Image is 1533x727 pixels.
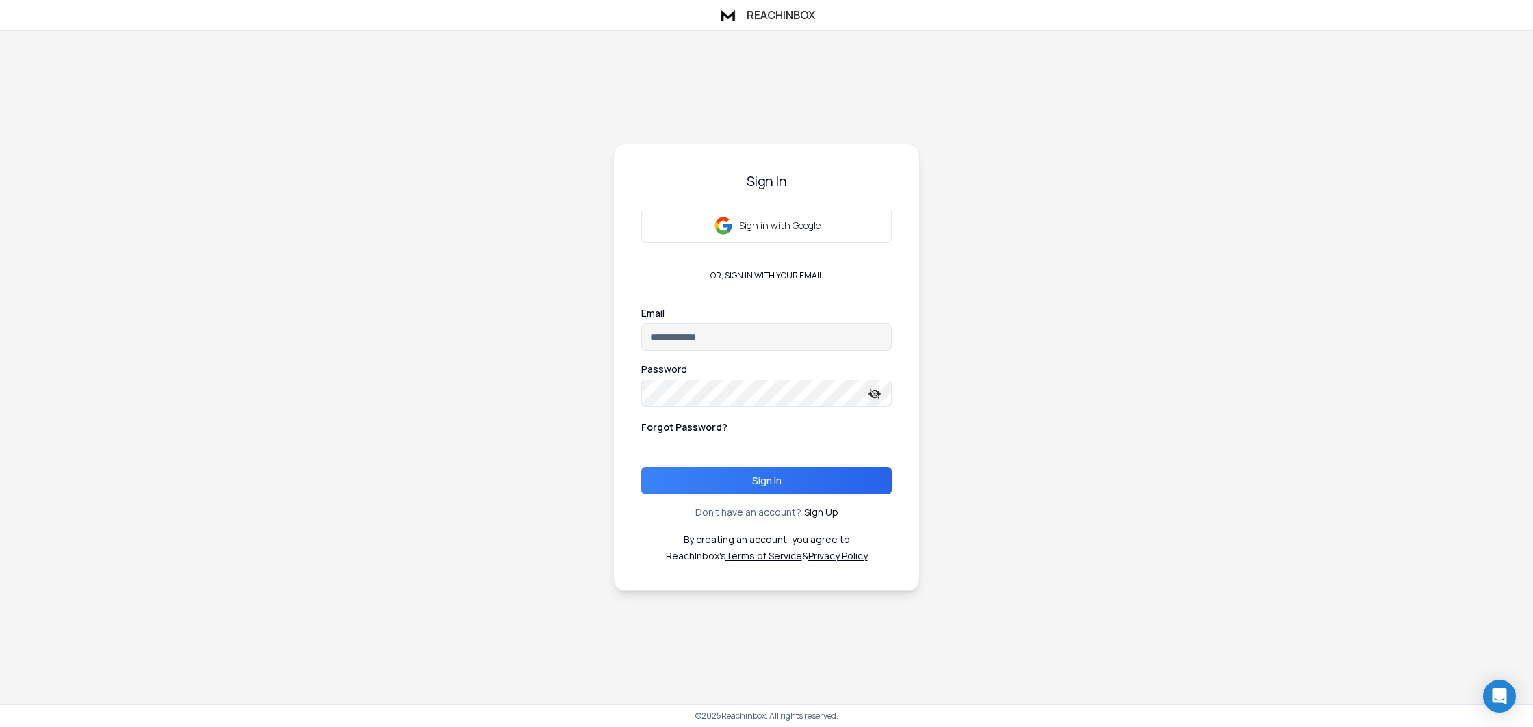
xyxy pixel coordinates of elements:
p: Forgot Password? [641,421,727,434]
label: Email [641,308,665,318]
p: By creating an account, you agree to [684,533,850,546]
h1: ReachInbox [747,7,815,23]
button: Sign In [641,467,892,494]
h3: Sign In [641,172,892,191]
p: or, sign in with your email [705,270,829,281]
div: Open Intercom Messenger [1483,680,1516,713]
a: ReachInbox [718,5,815,25]
button: Sign in with Google [641,209,892,243]
p: ReachInbox's & [666,549,868,563]
a: Terms of Service [725,549,802,562]
label: Password [641,365,687,374]
a: Privacy Policy [808,549,868,562]
p: Don't have an account? [695,505,801,519]
img: logo [718,5,738,25]
p: Sign in with Google [739,219,821,233]
p: © 2025 Reachinbox. All rights reserved. [695,711,838,722]
a: Sign Up [804,505,838,519]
